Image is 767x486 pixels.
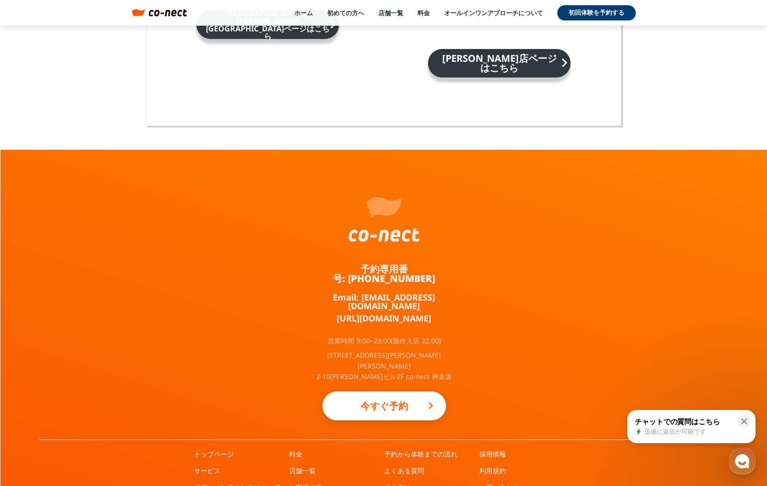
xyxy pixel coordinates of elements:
a: 採用情報 [479,449,506,459]
a: [PERSON_NAME]店ページはこちらkeyboard_arrow_right [428,49,571,78]
a: チャット [63,301,123,325]
a: [URL][DOMAIN_NAME] [337,314,431,322]
a: 予約から体験までの流れ [384,449,457,459]
i: keyboard_arrow_right [558,55,571,71]
a: 料金 [289,449,302,459]
a: オールインワンアプローチについて [444,9,543,17]
a: サービス [194,466,221,476]
a: 料金 [417,9,430,17]
span: 設定 [147,316,158,323]
p: 営業時間 9:00~23:00(最終入店 22:00) [328,338,441,344]
i: keyboard_arrow_right [327,16,339,32]
a: トップページ [194,449,234,459]
p: [STREET_ADDRESS][PERSON_NAME][PERSON_NAME] 2-10[PERSON_NAME]ビル2F co-nect 神楽坂 [313,350,456,382]
a: 初めての方へ [327,9,364,17]
i: keyboard_arrow_right [425,400,437,411]
a: 利用規約 [479,466,506,476]
a: ホーム [3,301,63,325]
a: ホーム [294,9,313,17]
a: 今すぐ予約keyboard_arrow_right [322,391,446,420]
a: 店舗一覧 [289,466,316,476]
a: よくある質問 [384,466,424,476]
p: 今すぐ予約 [341,396,427,417]
a: 設定 [123,301,183,325]
a: 店舗一覧 [379,9,403,17]
a: Email: [EMAIL_ADDRESS][DOMAIN_NAME] [313,293,456,310]
span: チャット [81,316,104,324]
p: [PERSON_NAME]店ページはこちら [437,54,561,73]
a: 予約専用番号: [PHONE_NUMBER] [313,264,456,283]
span: ホーム [24,316,41,323]
a: 初回体験を予約する [557,5,636,20]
